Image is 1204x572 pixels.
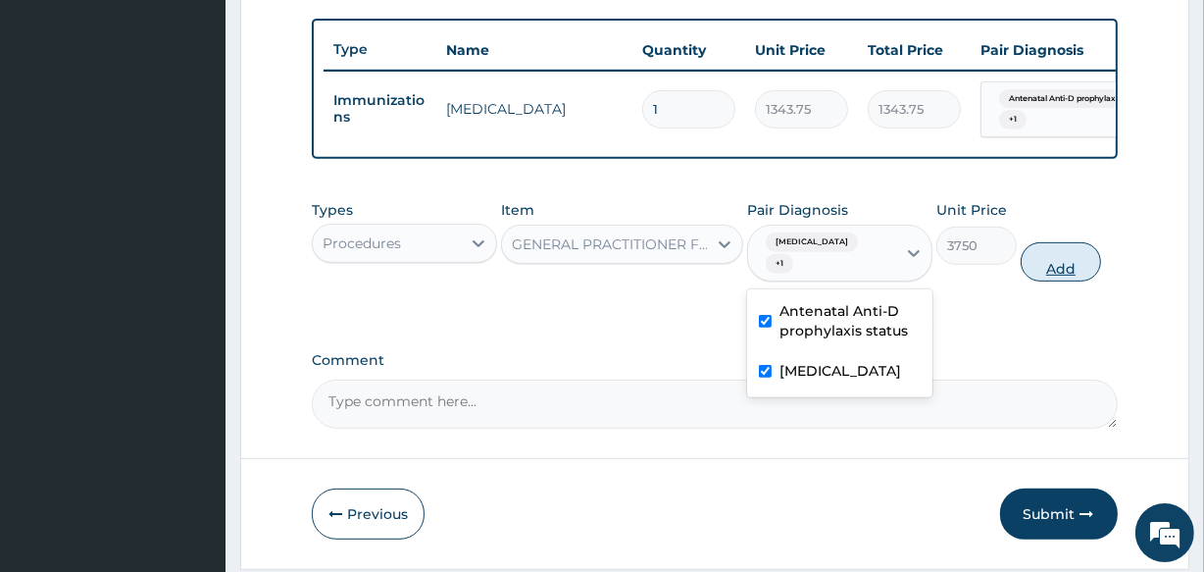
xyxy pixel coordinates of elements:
th: Quantity [632,30,745,70]
label: [MEDICAL_DATA] [779,361,901,381]
span: + 1 [766,254,793,274]
button: Previous [312,489,425,540]
button: Add [1021,242,1101,282]
th: Name [436,30,632,70]
span: + 1 [999,110,1027,130]
img: d_794563401_company_1708531726252_794563401 [36,98,79,147]
th: Type [324,31,436,68]
textarea: Type your message and hit 'Enter' [10,372,374,441]
label: Types [312,202,353,219]
div: Chat with us now [102,110,329,135]
label: Unit Price [936,200,1007,220]
th: Unit Price [745,30,858,70]
th: Total Price [858,30,971,70]
div: Minimize live chat window [322,10,369,57]
span: We're online! [114,165,271,363]
label: Item [501,200,534,220]
button: Submit [1000,489,1118,540]
label: Comment [312,352,1117,369]
th: Pair Diagnosis [971,30,1186,70]
td: Immunizations [324,82,436,135]
div: GENERAL PRACTITIONER FIRST OUTPATIENT CONSULTATION [512,234,708,254]
div: Procedures [323,234,401,253]
td: [MEDICAL_DATA] [436,89,632,129]
label: Pair Diagnosis [747,200,848,220]
label: Antenatal Anti-D prophylaxis status [779,301,921,340]
span: [MEDICAL_DATA] [766,233,858,252]
span: Antenatal Anti-D prophylaxis s... [999,89,1143,109]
